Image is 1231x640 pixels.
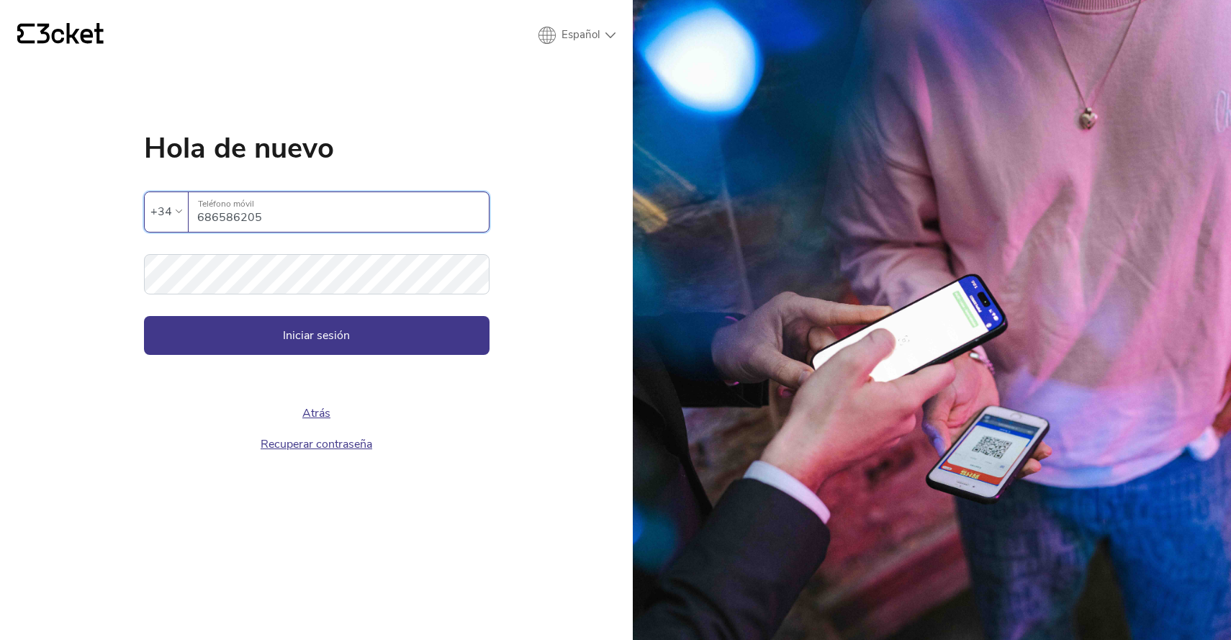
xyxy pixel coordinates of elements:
g: {' '} [17,24,35,44]
a: Recuperar contraseña [261,436,372,452]
h1: Hola de nuevo [144,134,490,163]
a: Atrás [302,405,330,421]
label: Teléfono móvil [189,192,489,216]
input: Teléfono móvil [197,192,489,232]
div: +34 [150,201,172,222]
a: {' '} [17,23,104,48]
button: Iniciar sesión [144,316,490,355]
